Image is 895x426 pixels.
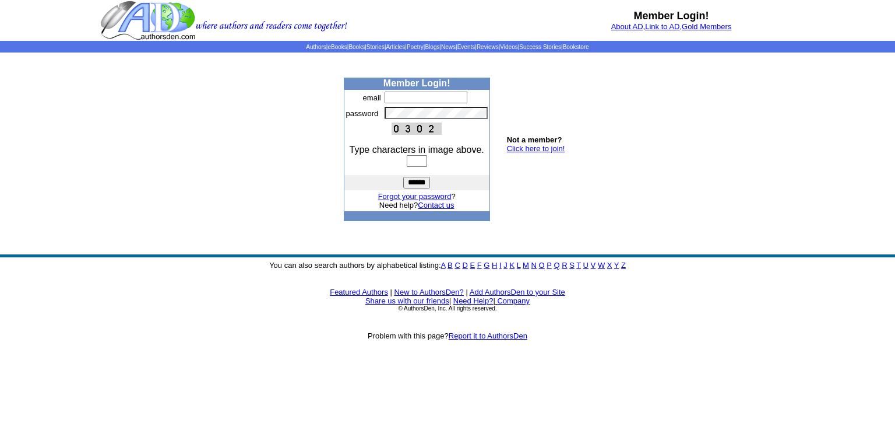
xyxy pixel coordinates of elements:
[346,109,379,118] font: password
[492,261,497,270] a: H
[418,201,454,209] a: Contact us
[470,261,475,270] a: E
[517,261,521,270] a: L
[363,93,381,102] font: email
[477,44,499,50] a: Reviews
[392,123,442,135] img: This Is CAPTCHA Image
[327,44,347,50] a: eBooks
[507,135,562,144] b: Not a member?
[390,288,392,296] font: |
[607,261,612,270] a: X
[493,296,530,305] font: |
[611,22,643,31] a: About AD
[407,44,424,50] a: Poetry
[611,22,732,31] font: , ,
[598,261,605,270] a: W
[441,44,456,50] a: News
[547,261,551,270] a: P
[453,296,494,305] a: Need Help?
[591,261,596,270] a: V
[507,144,565,153] a: Click here to join!
[378,192,456,201] font: ?
[583,261,589,270] a: U
[569,261,575,270] a: S
[682,22,731,31] a: Gold Members
[425,44,439,50] a: Blogs
[509,261,515,270] a: K
[368,331,527,340] font: Problem with this page?
[379,201,454,209] font: Need help?
[386,44,406,50] a: Articles
[394,288,464,296] a: New to AuthorsDen?
[554,261,559,270] a: Q
[645,22,679,31] a: Link to AD
[398,305,496,312] font: © AuthorsDen, Inc. All rights reserved.
[365,296,449,305] a: Share us with our friends
[457,44,475,50] a: Events
[563,44,589,50] a: Bookstore
[441,261,446,270] a: A
[503,261,508,270] a: J
[367,44,385,50] a: Stories
[500,44,517,50] a: Videos
[330,288,388,296] a: Featured Authors
[383,78,450,88] b: Member Login!
[497,296,530,305] a: Company
[269,261,626,270] font: You can also search authors by alphabetical listing:
[466,288,467,296] font: |
[576,261,581,270] a: T
[477,261,482,270] a: F
[306,44,326,50] a: Authors
[634,10,709,22] b: Member Login!
[499,261,502,270] a: I
[519,44,561,50] a: Success Stories
[621,261,626,270] a: Z
[562,261,567,270] a: R
[454,261,460,270] a: C
[350,145,484,155] font: Type characters in image above.
[449,296,451,305] font: |
[484,261,489,270] a: G
[447,261,453,270] a: B
[449,331,527,340] a: Report it to AuthorsDen
[539,261,545,270] a: O
[378,192,452,201] a: Forgot your password
[531,261,537,270] a: N
[523,261,529,270] a: M
[462,261,467,270] a: D
[470,288,565,296] a: Add AuthorsDen to your Site
[348,44,365,50] a: Books
[614,261,619,270] a: Y
[306,44,589,50] span: | | | | | | | | | | | |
